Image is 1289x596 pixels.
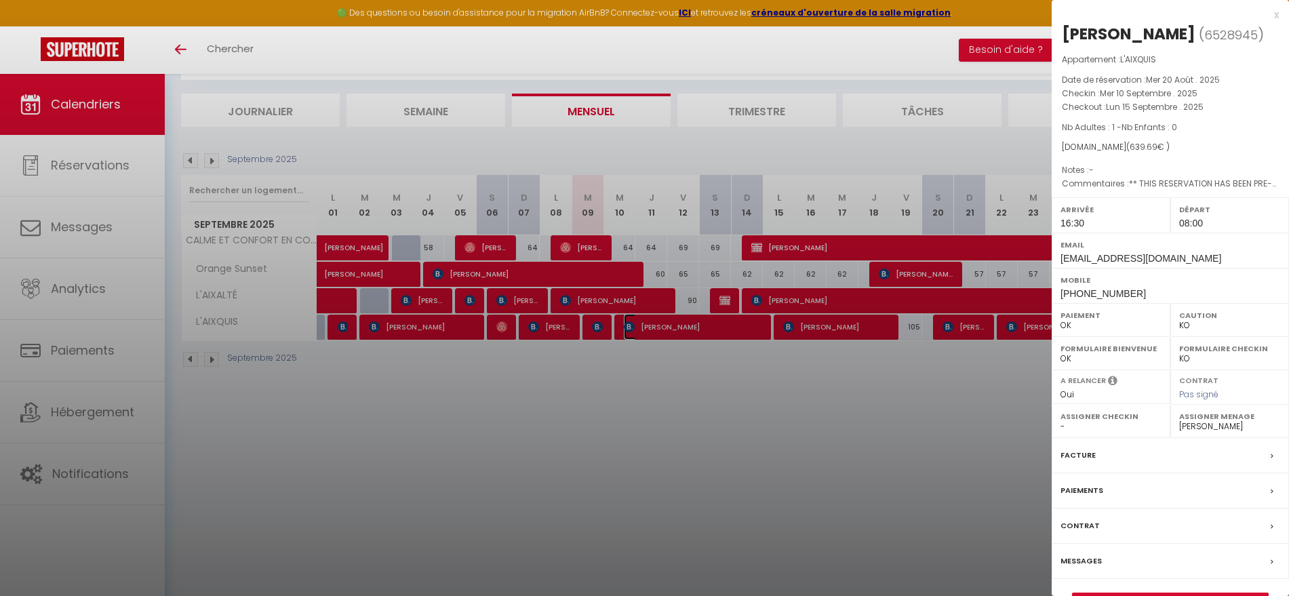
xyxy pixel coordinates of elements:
label: Paiement [1060,309,1162,322]
label: Formulaire Checkin [1179,342,1280,355]
label: Assigner Checkin [1060,410,1162,423]
span: [PHONE_NUMBER] [1060,288,1146,299]
label: Départ [1179,203,1280,216]
label: Arrivée [1060,203,1162,216]
span: [EMAIL_ADDRESS][DOMAIN_NAME] [1060,253,1221,264]
label: Contrat [1060,519,1100,533]
span: Pas signé [1179,389,1218,400]
p: Checkin : [1062,87,1279,100]
label: Mobile [1060,273,1280,287]
span: Nb Enfants : 0 [1122,121,1177,133]
button: Ouvrir le widget de chat LiveChat [11,5,52,46]
p: Appartement : [1062,53,1279,66]
span: ( ) [1199,25,1264,44]
div: [DOMAIN_NAME] [1062,141,1279,154]
div: [PERSON_NAME] [1062,23,1195,45]
label: Assigner Menage [1179,410,1280,423]
span: 6528945 [1204,26,1258,43]
p: Commentaires : [1062,177,1279,191]
label: Facture [1060,448,1096,462]
span: - [1089,164,1094,176]
i: Sélectionner OUI si vous souhaiter envoyer les séquences de messages post-checkout [1108,375,1117,390]
p: Notes : [1062,163,1279,177]
div: x [1052,7,1279,23]
label: Paiements [1060,483,1103,498]
span: L'AIXQUIS [1120,54,1156,65]
label: Contrat [1179,375,1218,384]
span: Nb Adultes : 1 - [1062,121,1177,133]
label: Caution [1179,309,1280,322]
p: Checkout : [1062,100,1279,114]
span: Lun 15 Septembre . 2025 [1106,101,1204,113]
span: Mer 20 Août . 2025 [1146,74,1220,85]
label: Email [1060,238,1280,252]
span: Mer 10 Septembre . 2025 [1100,87,1197,99]
span: 639.69 [1130,141,1157,153]
label: A relancer [1060,375,1106,386]
span: 08:00 [1179,218,1203,229]
p: Date de réservation : [1062,73,1279,87]
label: Messages [1060,554,1102,568]
span: ( € ) [1126,141,1170,153]
label: Formulaire Bienvenue [1060,342,1162,355]
span: 16:30 [1060,218,1084,229]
